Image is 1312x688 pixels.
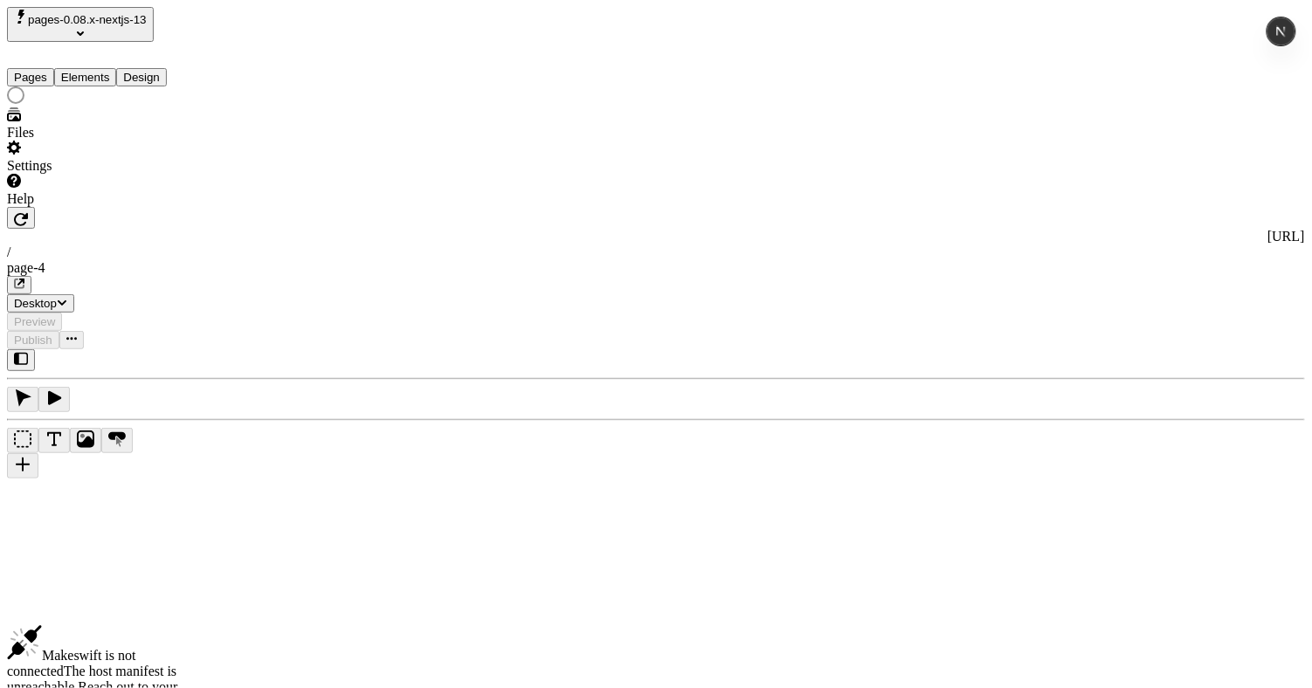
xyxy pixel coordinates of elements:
div: [URL] [7,229,1305,244]
button: Publish [7,331,59,349]
span: Desktop [14,297,57,310]
button: Desktop [7,294,74,313]
div: / [7,244,1305,260]
button: Preview [7,313,62,331]
span: Makeswift is not connected [7,648,136,678]
span: pages-0.08.x-nextjs-13 [28,13,147,26]
button: Box [7,428,38,453]
button: Elements [54,68,117,86]
span: Publish [14,334,52,347]
button: Text [38,428,70,453]
span: Preview [14,315,55,328]
button: Design [116,68,167,86]
div: page-4 [7,260,1305,276]
div: Help [7,191,217,207]
button: Pages [7,68,54,86]
div: Settings [7,158,217,174]
button: Select site [7,7,154,42]
div: Files [7,125,217,141]
button: Image [70,428,101,453]
button: Button [101,428,133,453]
